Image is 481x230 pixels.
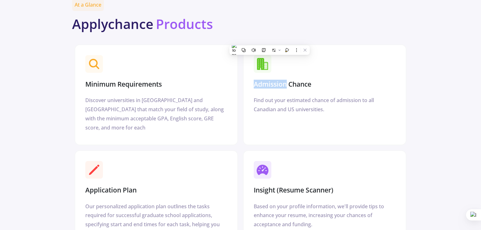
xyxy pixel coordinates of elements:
[254,80,311,88] h3: Admission Chance
[254,202,396,229] div: Based on your profile information, we'll provide tips to enhance your resume, increasing your cha...
[85,96,227,132] div: Discover universities in [GEOGRAPHIC_DATA] and [GEOGRAPHIC_DATA] that match your field of study, ...
[85,186,137,194] h3: Application Plan
[156,15,213,33] b: Products
[254,96,396,114] div: Find out your estimated chance of admission to all Canadian and US universities.
[85,80,162,88] h3: Minimum Requirements
[72,15,153,33] b: Applychance
[254,186,333,194] h3: Insight (Resume Scanner)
